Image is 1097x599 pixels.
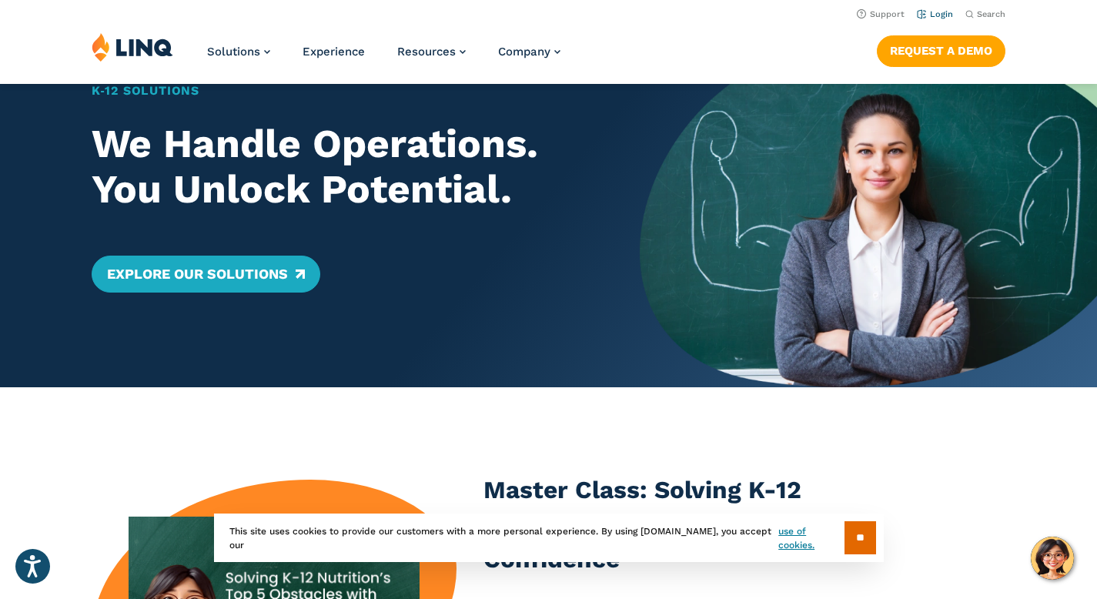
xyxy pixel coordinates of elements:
[92,256,320,293] a: Explore Our Solutions
[857,9,905,19] a: Support
[214,514,884,562] div: This site uses cookies to provide our customers with a more personal experience. By using [DOMAIN...
[303,45,365,59] a: Experience
[397,45,456,59] span: Resources
[483,474,927,577] h3: Master Class: Solving K-12 Nutrition’s Top 5 Obstacles With Confidence
[778,524,844,552] a: use of cookies.
[498,45,560,59] a: Company
[965,8,1005,20] button: Open Search Bar
[207,32,560,83] nav: Primary Navigation
[92,121,595,212] h2: We Handle Operations. You Unlock Potential.
[207,45,270,59] a: Solutions
[917,9,953,19] a: Login
[397,45,466,59] a: Resources
[92,32,173,62] img: LINQ | K‑12 Software
[498,45,550,59] span: Company
[877,32,1005,66] nav: Button Navigation
[977,9,1005,19] span: Search
[877,35,1005,66] a: Request a Demo
[92,82,595,100] h1: K‑12 Solutions
[1031,537,1074,580] button: Hello, have a question? Let’s chat.
[207,45,260,59] span: Solutions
